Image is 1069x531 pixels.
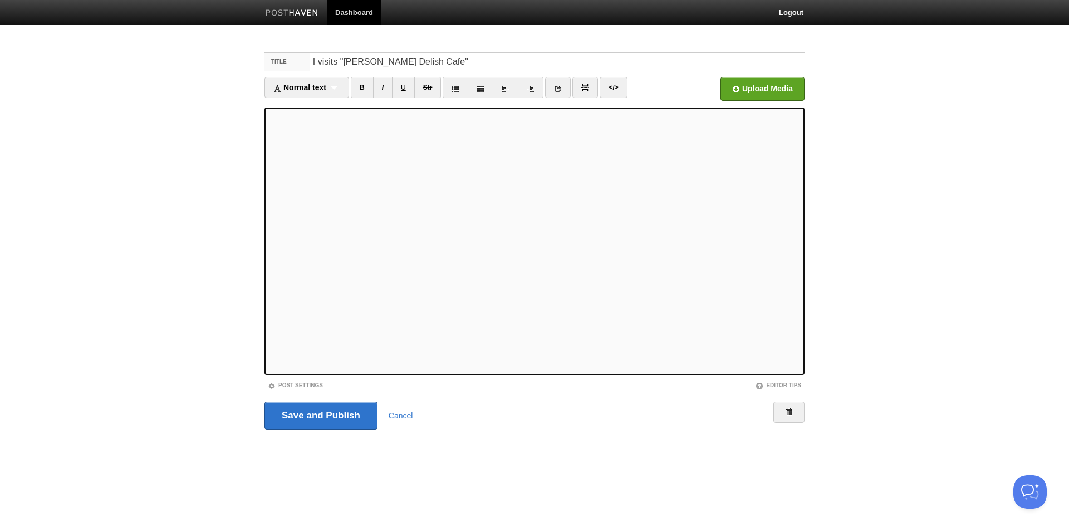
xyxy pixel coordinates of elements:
del: Str [423,84,433,91]
span: Normal text [273,83,326,92]
a: U [392,77,415,98]
a: I [373,77,393,98]
a: Editor Tips [756,382,801,388]
input: Save and Publish [264,402,377,430]
img: pagebreak-icon.png [581,84,589,91]
a: Str [414,77,442,98]
a: B [351,77,374,98]
a: Cancel [389,411,413,420]
label: Title [264,53,310,71]
a: </> [600,77,627,98]
iframe: Help Scout Beacon - Open [1013,475,1047,509]
a: Post Settings [268,382,323,388]
img: Posthaven-bar [266,9,318,18]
